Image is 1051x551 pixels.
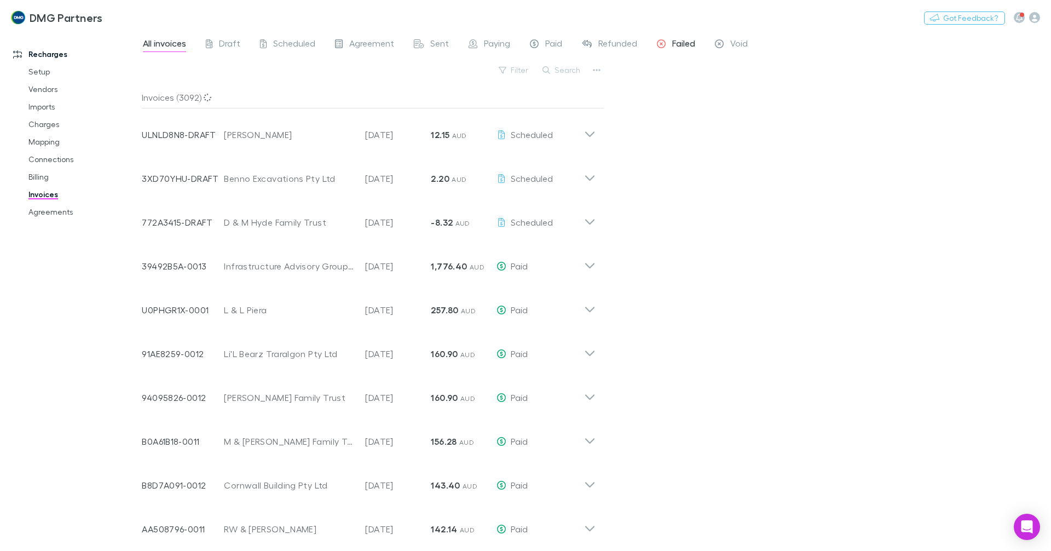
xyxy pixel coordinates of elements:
[511,261,528,271] span: Paid
[224,172,354,185] div: Benno Excavations Pty Ltd
[511,305,528,315] span: Paid
[431,348,458,359] strong: 160.90
[431,217,453,228] strong: -8.32
[365,391,431,404] p: [DATE]
[224,216,354,229] div: D & M Hyde Family Trust
[511,524,528,534] span: Paid
[11,11,25,24] img: DMG Partners's Logo
[365,347,431,360] p: [DATE]
[484,38,510,52] span: Paying
[460,351,475,359] span: AUD
[2,45,148,63] a: Recharges
[430,38,449,52] span: Sent
[431,173,449,184] strong: 2.20
[18,151,148,168] a: Connections
[18,81,148,98] a: Vendors
[431,436,457,447] strong: 156.28
[142,260,224,273] p: 39492B5A-0013
[431,261,467,272] strong: 1,776.40
[224,479,354,492] div: Cornwall Building Pty Ltd
[455,219,470,227] span: AUD
[365,260,431,273] p: [DATE]
[273,38,315,52] span: Scheduled
[365,523,431,536] p: [DATE]
[18,63,148,81] a: Setup
[224,303,354,317] div: L & L Piera
[133,459,604,503] div: B8D7A091-0012Cornwall Building Pty Ltd[DATE]143.40 AUDPaid
[511,129,553,140] span: Scheduled
[431,392,458,403] strong: 160.90
[133,108,604,152] div: ULNLD8N8-DRAFT[PERSON_NAME][DATE]12.15 AUDScheduled
[142,172,224,185] p: 3XD70YHU-DRAFT
[30,11,103,24] h3: DMG Partners
[431,480,460,491] strong: 143.40
[511,436,528,446] span: Paid
[143,38,186,52] span: All invoices
[452,175,466,183] span: AUD
[537,64,587,77] button: Search
[672,38,695,52] span: Failed
[142,523,224,536] p: AA508796-0011
[493,64,535,77] button: Filter
[924,12,1005,25] button: Got Feedback?
[133,415,604,459] div: B0A61B18-0011M & [PERSON_NAME] Family Trust[DATE]156.28 AUDPaid
[452,131,467,140] span: AUD
[730,38,748,52] span: Void
[18,186,148,203] a: Invoices
[461,307,476,315] span: AUD
[224,128,354,141] div: [PERSON_NAME]
[431,129,449,140] strong: 12.15
[142,303,224,317] p: U0PHGR1X-0001
[365,216,431,229] p: [DATE]
[142,216,224,229] p: 772A3415-DRAFT
[133,503,604,547] div: AA508796-0011RW & [PERSON_NAME][DATE]142.14 AUDPaid
[133,152,604,196] div: 3XD70YHU-DRAFTBenno Excavations Pty Ltd[DATE]2.20 AUDScheduled
[598,38,637,52] span: Refunded
[219,38,240,52] span: Draft
[142,435,224,448] p: B0A61B18-0011
[133,284,604,328] div: U0PHGR1X-0001L & L Piera[DATE]257.80 AUDPaid
[1014,514,1040,540] div: Open Intercom Messenger
[459,438,474,446] span: AUD
[4,4,109,31] a: DMG Partners
[365,435,431,448] p: [DATE]
[460,394,475,403] span: AUD
[224,435,354,448] div: M & [PERSON_NAME] Family Trust
[18,98,148,116] a: Imports
[431,524,457,535] strong: 142.14
[349,38,394,52] span: Agreement
[511,392,528,403] span: Paid
[133,371,604,415] div: 94095826-0012[PERSON_NAME] Family Trust[DATE]160.90 AUDPaid
[18,133,148,151] a: Mapping
[18,203,148,221] a: Agreements
[365,479,431,492] p: [DATE]
[511,173,553,183] span: Scheduled
[463,482,477,490] span: AUD
[511,480,528,490] span: Paid
[142,391,224,404] p: 94095826-0012
[365,128,431,141] p: [DATE]
[133,328,604,371] div: 91AE8259-0012Li'L Bearz Traralgon Pty Ltd[DATE]160.90 AUDPaid
[142,479,224,492] p: B8D7A091-0012
[365,172,431,185] p: [DATE]
[133,240,604,284] div: 39492B5A-0013Infrastructure Advisory Group Pty Ltd[DATE]1,776.40 AUDPaid
[142,128,224,141] p: ULNLD8N8-DRAFT
[460,526,475,534] span: AUD
[511,217,553,227] span: Scheduled
[18,168,148,186] a: Billing
[142,347,224,360] p: 91AE8259-0012
[133,196,604,240] div: 772A3415-DRAFTD & M Hyde Family Trust[DATE]-8.32 AUDScheduled
[431,305,458,315] strong: 257.80
[224,523,354,536] div: RW & [PERSON_NAME]
[224,347,354,360] div: Li'L Bearz Traralgon Pty Ltd
[18,116,148,133] a: Charges
[545,38,562,52] span: Paid
[224,391,354,404] div: [PERSON_NAME] Family Trust
[511,348,528,359] span: Paid
[224,260,354,273] div: Infrastructure Advisory Group Pty Ltd
[365,303,431,317] p: [DATE]
[470,263,484,271] span: AUD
